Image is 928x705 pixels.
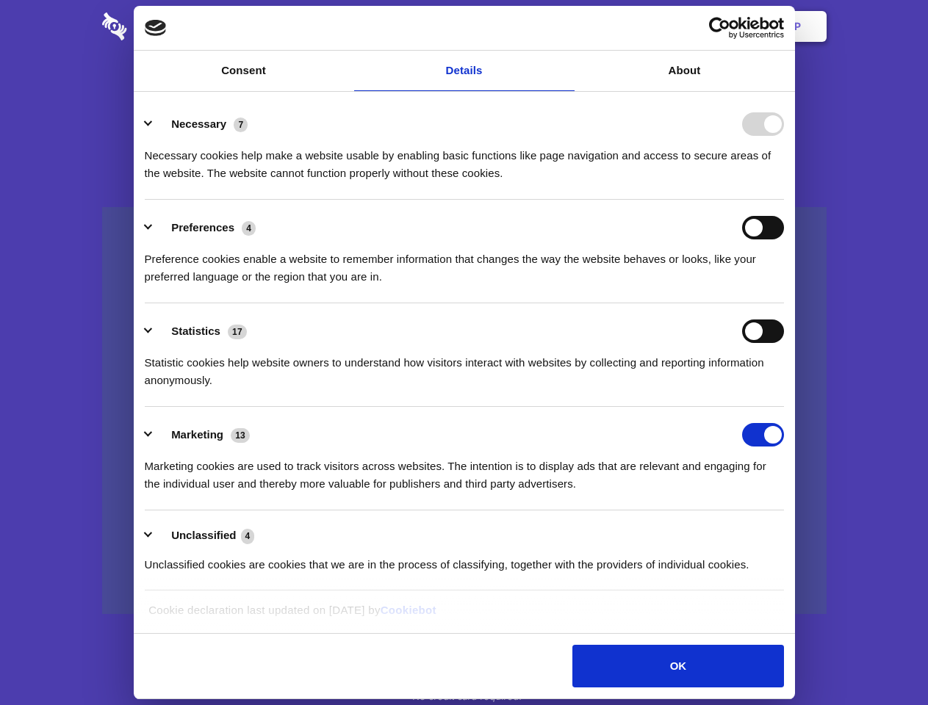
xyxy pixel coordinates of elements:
a: Consent [134,51,354,91]
button: OK [572,645,783,687]
label: Statistics [171,325,220,337]
img: logo-wordmark-white-trans-d4663122ce5f474addd5e946df7df03e33cb6a1c49d2221995e7729f52c070b2.svg [102,12,228,40]
button: Marketing (13) [145,423,259,446]
a: Login [666,4,730,49]
label: Preferences [171,221,234,234]
div: Unclassified cookies are cookies that we are in the process of classifying, together with the pro... [145,545,784,574]
a: Contact [596,4,663,49]
a: Wistia video thumbnail [102,207,827,615]
span: 17 [228,325,247,339]
span: 4 [242,221,256,236]
label: Marketing [171,428,223,441]
button: Unclassified (4) [145,527,264,545]
button: Statistics (17) [145,319,256,343]
span: 4 [241,529,255,543]
button: Necessary (7) [145,112,257,136]
a: Cookiebot [381,604,436,616]
h4: Auto-redaction of sensitive data, encrypted data sharing and self-destructing private chats. Shar... [102,134,827,182]
div: Marketing cookies are used to track visitors across websites. The intention is to display ads tha... [145,446,784,493]
div: Preference cookies enable a website to remember information that changes the way the website beha... [145,239,784,286]
a: Usercentrics Cookiebot - opens in a new window [655,17,784,39]
span: 7 [234,117,248,132]
div: Necessary cookies help make a website usable by enabling basic functions like page navigation and... [145,136,784,182]
div: Statistic cookies help website owners to understand how visitors interact with websites by collec... [145,343,784,389]
img: logo [145,20,167,36]
h1: Eliminate Slack Data Loss. [102,66,827,119]
button: Preferences (4) [145,216,265,239]
a: Details [354,51,575,91]
a: About [575,51,795,91]
span: 13 [231,428,250,443]
a: Pricing [431,4,495,49]
div: Cookie declaration last updated on [DATE] by [137,601,791,630]
iframe: Drift Widget Chat Controller [855,632,910,687]
label: Necessary [171,117,226,130]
